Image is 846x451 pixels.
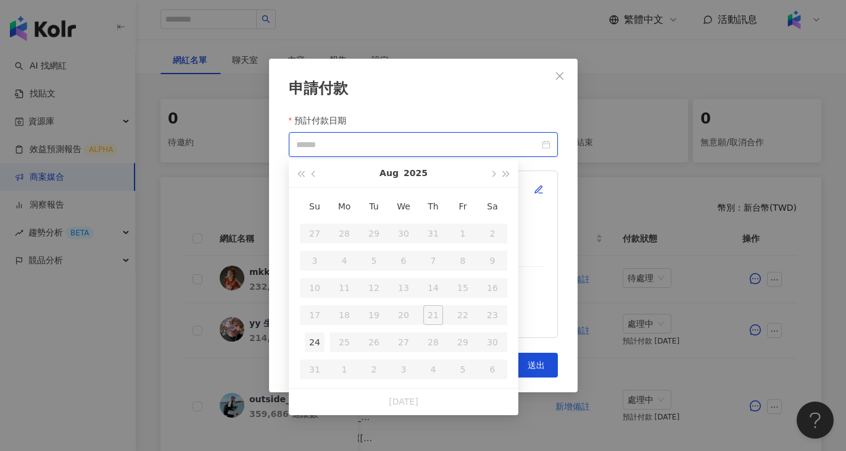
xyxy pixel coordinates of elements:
label: 預計付款日期 [289,114,355,127]
button: 2025 [404,159,428,187]
button: 送出 [515,353,558,377]
input: 預計付款日期 [296,138,539,151]
th: Th [418,193,448,220]
th: Tu [359,193,389,220]
div: 申請付款 [289,78,558,99]
th: We [389,193,418,220]
th: Su [300,193,330,220]
div: 24 [305,332,325,352]
span: close [555,71,565,81]
button: Aug [379,159,399,187]
span: 送出 [528,360,545,370]
th: Mo [330,193,359,220]
th: Fr [448,193,478,220]
button: Close [547,64,572,88]
td: 2025-08-24 [300,329,330,356]
th: Sa [478,193,507,220]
